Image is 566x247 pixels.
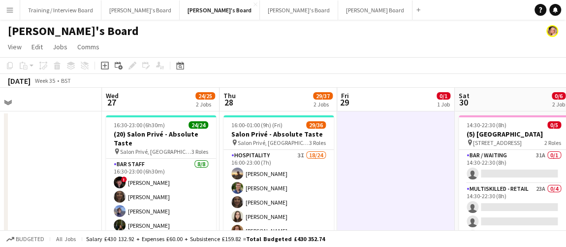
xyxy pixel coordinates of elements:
span: 24/25 [195,92,215,100]
span: Salon Privé, [GEOGRAPHIC_DATA] [120,148,191,155]
span: [STREET_ADDRESS] [473,139,522,146]
span: Comms [77,42,99,51]
span: Jobs [53,42,67,51]
span: View [8,42,22,51]
span: 30 [457,97,470,108]
span: 3 Roles [191,148,208,155]
button: [PERSON_NAME]'s Board [101,0,180,20]
div: 2 Jobs [196,101,215,108]
button: Training / Interview Board [20,0,101,20]
button: Budgeted [5,234,46,245]
span: Edit [31,42,43,51]
div: BST [61,77,71,84]
span: 16:30-23:00 (6h30m) [114,121,165,129]
a: View [4,40,26,53]
span: 29/36 [306,121,326,129]
span: Total Budgeted £430 352.74 [246,235,325,243]
span: 28 [222,97,236,108]
span: 14:30-22:30 (8h) [467,121,506,129]
div: Salary £430 132.92 + Expenses £60.00 + Subsistence £159.82 = [86,235,325,243]
h1: [PERSON_NAME]'s Board [8,24,139,38]
h3: (20) Salon Privé - Absolute Taste [106,130,216,147]
span: 29/37 [313,92,333,100]
span: 3 Roles [309,139,326,146]
span: 27 [104,97,119,108]
span: All jobs [54,235,78,243]
span: 0/5 [547,121,561,129]
div: 1 Job [437,101,450,108]
app-user-avatar: Fran Dancona [546,25,558,37]
span: 0/1 [437,92,450,100]
span: 29 [340,97,349,108]
span: Sat [459,91,470,100]
a: Comms [73,40,103,53]
h3: Salon Privé - Absolute Taste [223,130,334,139]
span: ! [121,176,127,182]
span: Thu [223,91,236,100]
button: [PERSON_NAME] Board [338,0,412,20]
a: Edit [28,40,47,53]
button: [PERSON_NAME]'s Board [260,0,338,20]
div: [DATE] [8,76,31,86]
span: 0/6 [552,92,566,100]
span: Budgeted [16,236,44,243]
span: 2 Roles [544,139,561,146]
span: Wed [106,91,119,100]
span: Salon Privé, [GEOGRAPHIC_DATA] [238,139,309,146]
a: Jobs [49,40,71,53]
span: Fri [341,91,349,100]
span: 24/24 [189,121,208,129]
span: 16:00-01:00 (9h) (Fri) [231,121,283,129]
span: Week 35 [32,77,57,84]
button: [PERSON_NAME]'s Board [180,0,260,20]
div: 2 Jobs [314,101,332,108]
